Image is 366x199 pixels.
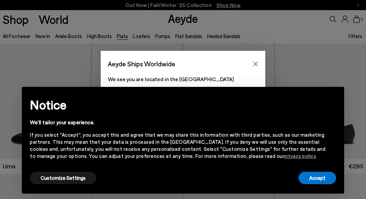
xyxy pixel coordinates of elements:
[108,58,175,70] span: Aeyde Ships Worldwide
[30,131,325,160] div: If you select "Accept", you accept this and agree that we may share this information with third p...
[250,59,261,69] button: Close
[284,153,316,159] a: privacy policy
[331,92,336,102] span: ×
[299,172,336,184] button: Accept
[30,119,325,126] div: We'll tailor your experience.
[30,172,96,184] button: Customize Settings
[325,89,341,105] button: Close this notice
[30,96,325,113] h2: Notice
[108,75,258,83] p: We see you are located in the [GEOGRAPHIC_DATA]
